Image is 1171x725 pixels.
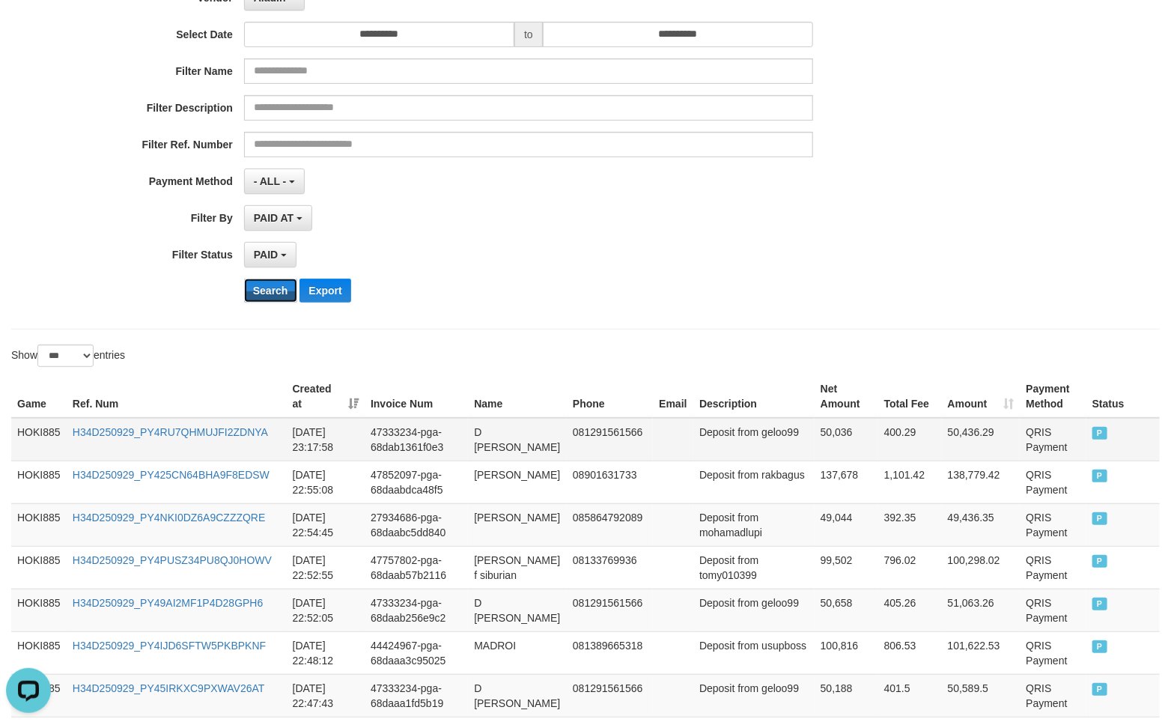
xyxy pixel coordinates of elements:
span: PAID [1092,512,1107,525]
td: 50,188 [815,674,878,717]
td: [PERSON_NAME] [468,503,567,546]
a: H34D250929_PY4IJD6SFTW5PKBPKNF [73,640,266,652]
td: 081291561566 [567,418,653,461]
td: QRIS Payment [1020,503,1086,546]
td: 085864792089 [567,503,653,546]
td: [DATE] 22:52:55 [287,546,365,589]
td: 796.02 [878,546,942,589]
a: H34D250929_PY4NKI0DZ6A9CZZZQRE [73,512,266,524]
td: 392.35 [878,503,942,546]
td: [DATE] 22:48:12 [287,631,365,674]
td: Deposit from rakbagus [693,461,815,503]
td: D [PERSON_NAME] [468,589,567,631]
td: HOKI885 [11,589,67,631]
td: HOKI885 [11,461,67,503]
td: Deposit from tomy010399 [693,546,815,589]
td: 100,298.02 [942,546,1021,589]
td: 08133769936 [567,546,653,589]
td: 50,589.5 [942,674,1021,717]
td: QRIS Payment [1020,589,1086,631]
a: H34D250929_PY4RU7QHMUJFI2ZDNYA [73,426,268,438]
td: QRIS Payment [1020,418,1086,461]
a: H34D250929_PY425CN64BHA9F8EDSW [73,469,270,481]
span: to [514,22,543,47]
td: Deposit from usupboss [693,631,815,674]
a: H34D250929_PY45IRKXC9PXWAV26AT [73,682,265,694]
th: Created at: activate to sort column ascending [287,375,365,418]
th: Ref. Num [67,375,287,418]
td: QRIS Payment [1020,631,1086,674]
td: 400.29 [878,418,942,461]
button: Export [299,279,350,303]
a: H34D250929_PY4PUSZ34PU8QJ0HOWV [73,554,272,566]
td: 47333234-pga-68daaa1fd5b19 [365,674,468,717]
td: 100,816 [815,631,878,674]
th: Invoice Num [365,375,468,418]
span: PAID [1092,598,1107,610]
td: 50,436.29 [942,418,1021,461]
td: [DATE] 22:55:08 [287,461,365,503]
td: MADROI [468,631,567,674]
td: Deposit from mohamadlupi [693,503,815,546]
td: Deposit from geloo99 [693,674,815,717]
td: [DATE] 22:47:43 [287,674,365,717]
button: Open LiveChat chat widget [6,6,51,51]
td: 50,036 [815,418,878,461]
td: 27934686-pga-68daabc5dd840 [365,503,468,546]
label: Show entries [11,345,125,367]
th: Payment Method [1020,375,1086,418]
span: PAID AT [254,212,293,224]
td: 1,101.42 [878,461,942,503]
td: D [PERSON_NAME] [468,418,567,461]
td: Deposit from geloo99 [693,589,815,631]
th: Amount: activate to sort column ascending [942,375,1021,418]
th: Game [11,375,67,418]
td: 138,779.42 [942,461,1021,503]
td: 49,044 [815,503,878,546]
td: 44424967-pga-68daaa3c95025 [365,631,468,674]
th: Phone [567,375,653,418]
th: Name [468,375,567,418]
td: 806.53 [878,631,942,674]
td: 081291561566 [567,589,653,631]
select: Showentries [37,345,94,367]
th: Status [1086,375,1160,418]
td: 47757802-pga-68daab57b2116 [365,546,468,589]
td: HOKI885 [11,546,67,589]
td: D [PERSON_NAME] [468,674,567,717]
td: 081389665318 [567,631,653,674]
td: 47852097-pga-68daabdca48f5 [365,461,468,503]
button: PAID AT [244,205,312,231]
td: 137,678 [815,461,878,503]
button: PAID [244,242,296,267]
td: HOKI885 [11,418,67,461]
td: 51,063.26 [942,589,1021,631]
td: 405.26 [878,589,942,631]
th: Email [653,375,693,418]
button: - ALL - [244,169,305,194]
td: 47333234-pga-68dab1361f0e3 [365,418,468,461]
span: - ALL - [254,175,287,187]
td: [DATE] 22:52:05 [287,589,365,631]
td: 08901631733 [567,461,653,503]
td: QRIS Payment [1020,461,1086,503]
button: Search [244,279,297,303]
td: Deposit from geloo99 [693,418,815,461]
th: Net Amount [815,375,878,418]
span: PAID [1092,470,1107,482]
td: 50,658 [815,589,878,631]
span: PAID [1092,683,1107,696]
a: H34D250929_PY49AI2MF1P4D28GPH6 [73,597,264,609]
span: PAID [1092,427,1107,440]
td: QRIS Payment [1020,546,1086,589]
span: PAID [1092,555,1107,568]
td: HOKI885 [11,503,67,546]
span: PAID [1092,640,1107,653]
th: Total Fee [878,375,942,418]
td: 99,502 [815,546,878,589]
td: [DATE] 22:54:45 [287,503,365,546]
td: 47333234-pga-68daab256e9c2 [365,589,468,631]
td: [DATE] 23:17:58 [287,418,365,461]
td: 401.5 [878,674,942,717]
td: 49,436.35 [942,503,1021,546]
